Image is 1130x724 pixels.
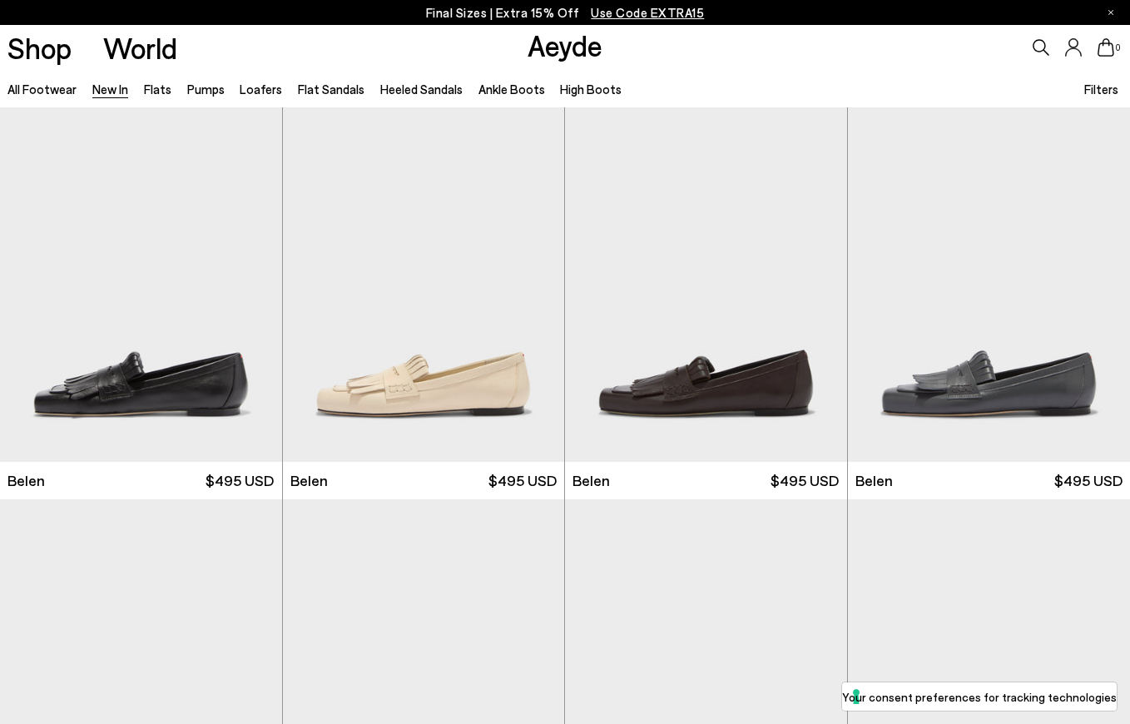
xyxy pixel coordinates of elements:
[380,82,463,97] a: Heeled Sandals
[283,107,565,462] img: Belen Tassel Loafers
[591,5,704,20] span: Navigate to /collections/ss25-final-sizes
[298,82,364,97] a: Flat Sandals
[1098,38,1114,57] a: 0
[842,682,1117,711] button: Your consent preferences for tracking technologies
[478,82,545,97] a: Ankle Boots
[771,470,839,491] span: $495 USD
[103,33,177,62] a: World
[187,82,225,97] a: Pumps
[426,2,705,23] p: Final Sizes | Extra 15% Off
[1054,470,1123,491] span: $495 USD
[488,470,557,491] span: $495 USD
[92,82,128,97] a: New In
[855,470,893,491] span: Belen
[842,688,1117,706] label: Your consent preferences for tracking technologies
[240,82,282,97] a: Loafers
[7,470,45,491] span: Belen
[560,82,622,97] a: High Boots
[144,82,171,97] a: Flats
[7,33,72,62] a: Shop
[1114,43,1123,52] span: 0
[206,470,274,491] span: $495 USD
[565,462,847,499] a: Belen $495 USD
[572,470,610,491] span: Belen
[565,107,847,462] img: Belen Tassel Loafers
[283,462,565,499] a: Belen $495 USD
[1084,82,1118,97] span: Filters
[290,470,328,491] span: Belen
[7,82,77,97] a: All Footwear
[528,27,602,62] a: Aeyde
